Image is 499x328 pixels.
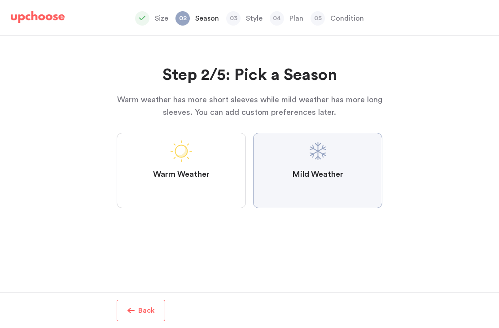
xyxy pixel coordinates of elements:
img: UpChoose [11,11,65,23]
p: Style [246,13,263,24]
button: Back [117,300,165,321]
span: 04 [270,11,284,26]
p: Plan [289,13,303,24]
span: Mild Weather [292,169,343,180]
span: Warm Weather [153,169,210,180]
span: 03 [226,11,241,26]
p: Back [138,305,155,316]
p: Season [195,13,219,24]
span: 02 [175,11,190,26]
p: Warm weather has more short sleeves while mild weather has more long sleeves. You can add custom ... [117,93,382,118]
a: UpChoose [11,11,65,27]
span: 05 [311,11,325,26]
p: Condition [330,13,364,24]
p: Size [155,13,168,24]
h2: Step 2/5: Pick a Season [117,65,382,86]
